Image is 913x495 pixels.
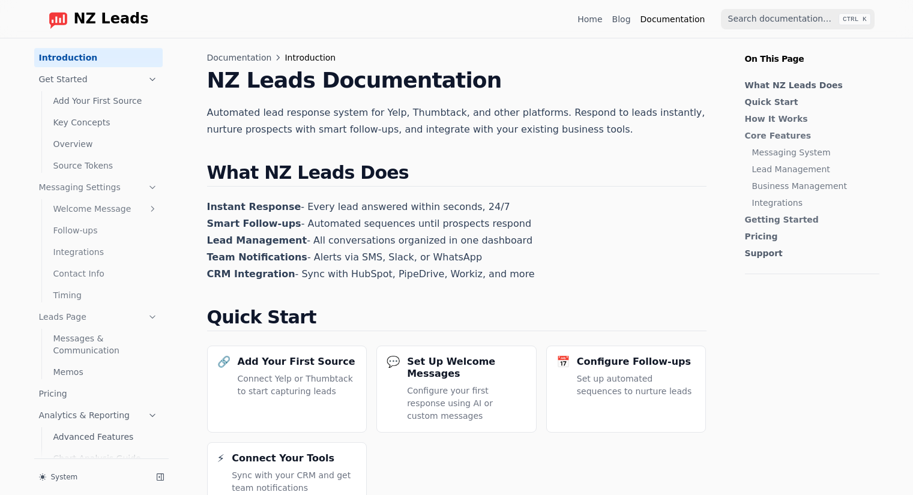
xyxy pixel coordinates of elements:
strong: Lead Management [207,235,307,246]
button: System [34,469,147,485]
h3: Set Up Welcome Messages [407,356,526,380]
img: logo [49,10,68,29]
p: - Every lead answered within seconds, 24/7 - Automated sequences until prospects respond - All co... [207,199,707,283]
a: 💬Set Up Welcome MessagesConfigure your first response using AI or custom messages [376,346,537,433]
div: 🔗 [217,356,231,368]
a: Add Your First Source [49,91,163,110]
strong: CRM Integration [207,268,295,280]
a: Support [745,247,873,259]
a: Memos [49,362,163,382]
span: Documentation [207,52,272,64]
h1: NZ Leads Documentation [207,68,707,92]
a: Source Tokens [49,156,163,175]
a: What NZ Leads Does [745,79,873,91]
div: 📅 [556,356,570,368]
a: Blog [612,13,631,25]
a: Key Concepts [49,113,163,132]
a: 📅Configure Follow-upsSet up automated sequences to nurture leads [546,346,707,433]
a: Quick Start [745,96,873,108]
h3: Configure Follow-ups [577,356,691,368]
a: Analytics & Reporting [34,406,163,425]
button: Collapse sidebar [152,469,169,485]
a: Core Features [745,130,873,142]
p: Sync with your CRM and get team notifications [232,469,357,494]
h2: What NZ Leads Does [207,162,707,187]
a: Documentation [640,13,705,25]
a: Timing [49,286,163,305]
div: 💬 [387,356,400,368]
a: 🔗Add Your First SourceConnect Yelp or Thumbtack to start capturing leads [207,346,367,433]
a: Business Management [752,180,873,192]
a: Integrations [49,242,163,262]
p: On This Page [735,38,889,65]
a: How It Works [745,113,873,125]
p: Set up automated sequences to nurture leads [577,373,696,398]
span: NZ Leads [74,11,149,28]
a: Lead Management [752,163,873,175]
strong: Instant Response [207,201,301,212]
a: Integrations [752,197,873,209]
h2: Quick Start [207,307,707,331]
p: Connect Yelp or Thumbtack to start capturing leads [238,373,357,398]
a: Overview [49,134,163,154]
a: Messaging System [752,146,873,158]
strong: Smart Follow-ups [207,218,301,229]
a: Messaging Settings [34,178,163,197]
a: Follow-ups [49,221,163,240]
p: Automated lead response system for Yelp, Thumbtack, and other platforms. Respond to leads instant... [207,104,707,138]
a: Contact Info [49,264,163,283]
a: Pricing [745,230,873,242]
a: Getting Started [745,214,873,226]
div: ⚡ [217,452,225,464]
a: Leads Page [34,307,163,326]
a: Chart Analysis Guide [49,449,163,468]
p: Configure your first response using AI or custom messages [407,385,526,422]
a: Home [577,13,602,25]
a: Pricing [34,384,163,403]
a: Messages & Communication [49,329,163,360]
input: Search documentation… [721,9,875,29]
a: Welcome Message [49,199,163,218]
span: Introduction [285,52,336,64]
h3: Connect Your Tools [232,452,334,464]
a: Home page [39,10,149,29]
h3: Add Your First Source [238,356,355,368]
a: Introduction [34,48,163,67]
a: Get Started [34,70,163,89]
strong: Team Notifications [207,251,307,263]
a: Advanced Features [49,427,163,446]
